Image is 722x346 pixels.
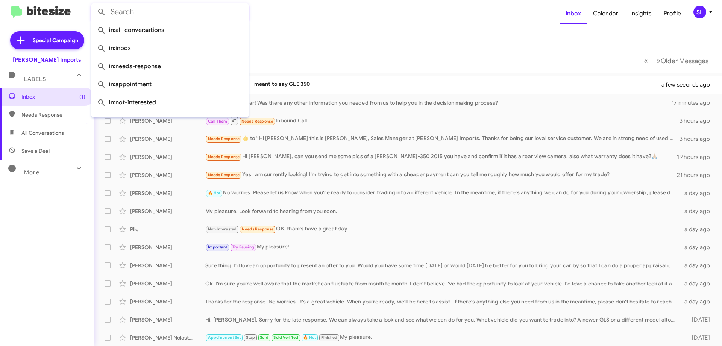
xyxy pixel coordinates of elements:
span: » [657,56,661,66]
span: Call Them [208,119,228,124]
a: Profile [658,3,687,24]
div: [PERSON_NAME] [130,280,205,287]
span: in:inbox [97,39,243,57]
span: in:sold-verified [97,111,243,130]
div: a day ago [680,262,716,269]
div: 21 hours ago [677,171,716,179]
span: Older Messages [661,57,708,65]
span: in:all-conversations [97,21,243,39]
div: [PERSON_NAME] [130,316,205,323]
span: in:needs-response [97,57,243,75]
div: a day ago [680,207,716,215]
div: [PERSON_NAME] Nolastname119188155 [130,334,205,341]
div: [PERSON_NAME] [130,189,205,197]
span: Needs Response [208,154,240,159]
span: Not-Interested [208,227,237,232]
span: All Conversations [21,129,64,137]
div: Pllc [130,226,205,233]
a: Insights [624,3,658,24]
div: [PERSON_NAME] [130,117,205,125]
div: [PERSON_NAME] [130,135,205,143]
a: Calendar [587,3,624,24]
span: Needs Response [242,227,274,232]
span: 🔥 Hot [303,335,316,340]
div: a day ago [680,298,716,305]
div: a day ago [680,244,716,251]
span: Finished [321,335,338,340]
span: Labels [24,76,46,82]
div: My pleasure! Look forward to hearing from you soon. [205,207,680,215]
div: Hi [PERSON_NAME], can you send me some pics of a [PERSON_NAME]-350 2015 you have and confirm if i... [205,152,677,161]
span: « [644,56,648,66]
span: Special Campaign [33,37,78,44]
div: OK, thanks have a great day [205,225,680,233]
div: Sure thing. I'd love an opportunity to present an offer to you. Would you have some time [DATE] o... [205,262,680,269]
span: Sold [260,335,268,340]
span: in:appointment [97,75,243,93]
button: Previous [639,53,652,69]
a: Inbox [560,3,587,24]
input: Search [91,3,249,21]
div: My pleasure. [205,333,680,342]
div: [PERSON_NAME] [130,262,205,269]
div: 3 hours ago [680,135,716,143]
div: No worries. Please let us know when you're ready to consider trading into a different vehicle. In... [205,189,680,197]
span: Needs Response [208,136,240,141]
span: in:not-interested [97,93,243,111]
div: Hi, [PERSON_NAME]. Sorry for the late response. We can always take a look and see what we can do ... [205,316,680,323]
div: [PERSON_NAME] [130,171,205,179]
span: Needs Response [21,111,85,119]
span: More [24,169,39,176]
div: 17 minutes ago [672,99,716,107]
div: Ok. I'm sure you're well aware that the market can fluctuate from month to month. I don't believe... [205,280,680,287]
div: a few seconds ago [671,81,716,88]
div: 19 hours ago [677,153,716,161]
span: Inbox [21,93,85,101]
div: [PERSON_NAME] [130,153,205,161]
div: a day ago [680,189,716,197]
div: Inbound Call [205,116,680,125]
span: Appointment Set [208,335,241,340]
span: (1) [79,93,85,101]
div: My pleasure! [205,243,680,251]
span: Stop [246,335,255,340]
span: Try Pausing [232,245,254,250]
span: Important [208,245,228,250]
div: I meant to say GLE 350 [205,80,671,89]
nav: Page navigation example [640,53,713,69]
div: Yes I am currently looking! I'm trying to get into something with a cheaper payment can you tell ... [205,171,677,179]
div: [DATE] [680,334,716,341]
div: [PERSON_NAME] [130,244,205,251]
div: 3 hours ago [680,117,716,125]
button: Next [652,53,713,69]
div: a day ago [680,280,716,287]
div: [PERSON_NAME] Imports [13,56,81,64]
span: Sold Verified [273,335,298,340]
div: [PERSON_NAME] [130,207,205,215]
span: Needs Response [241,119,273,124]
span: 🔥 Hot [208,191,221,195]
span: Save a Deal [21,147,50,155]
div: [PERSON_NAME] [130,298,205,305]
div: ​👍​ to “ Hi [PERSON_NAME] this is [PERSON_NAME], Sales Manager at [PERSON_NAME] Imports. Thanks f... [205,134,680,143]
div: [DATE] [680,316,716,323]
button: SL [687,6,714,18]
div: SL [693,6,706,18]
a: Special Campaign [10,31,84,49]
div: That's great to hear! Was there any other information you needed from us to help you in the decis... [205,99,672,107]
div: a day ago [680,226,716,233]
span: Needs Response [208,172,240,177]
div: Thanks for the response. No worries. It's a great vehicle. When you're ready, we'll be here to as... [205,298,680,305]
